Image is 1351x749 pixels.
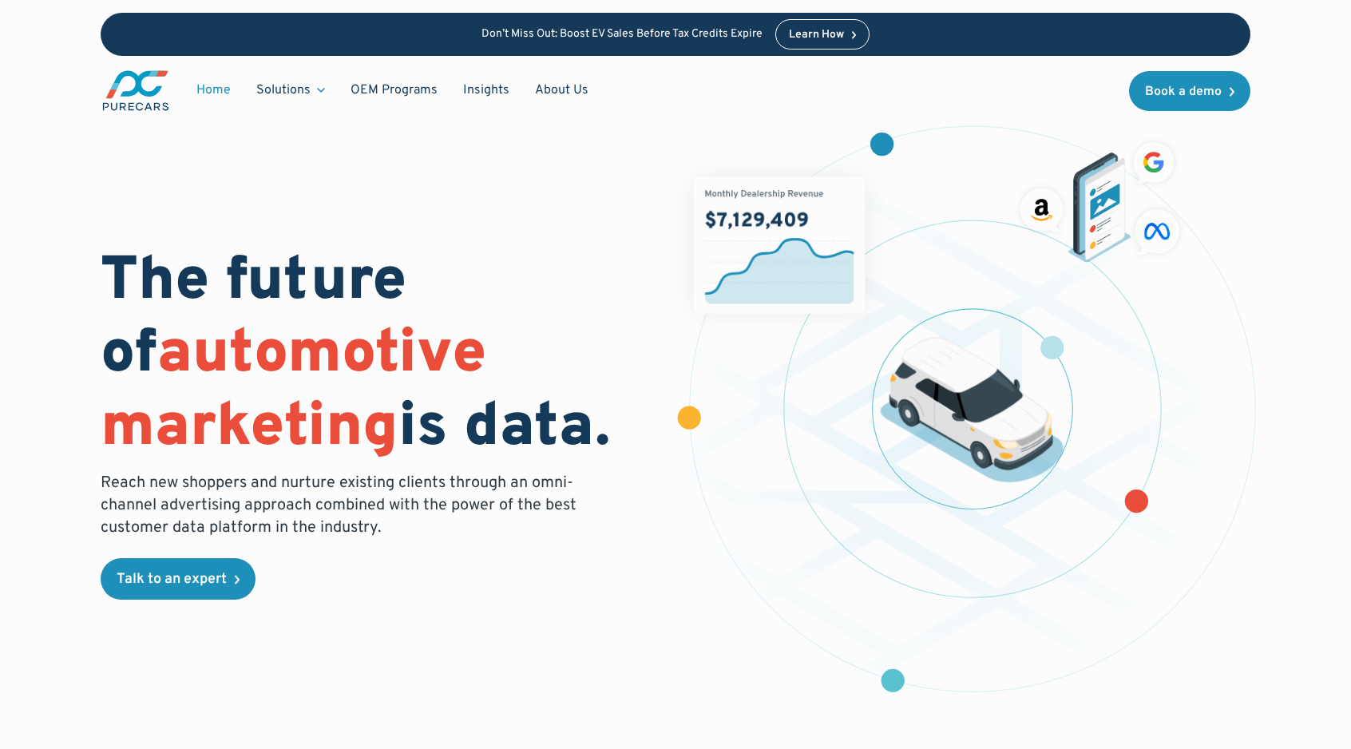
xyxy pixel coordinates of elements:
a: Book a demo [1129,71,1250,111]
img: ads on social media and advertising partners [1014,136,1186,262]
span: automotive marketing [101,317,486,466]
p: Don’t Miss Out: Boost EV Sales Before Tax Credits Expire [481,28,763,42]
a: Insights [450,75,522,105]
div: Solutions [256,81,311,99]
a: OEM Programs [338,75,450,105]
div: Learn How [789,30,844,41]
a: Talk to an expert [101,558,256,600]
div: Solutions [244,75,338,105]
img: purecars logo [101,69,171,113]
img: chart showing monthly dealership revenue of $7m [694,176,866,314]
a: About Us [522,75,601,105]
img: illustration of a vehicle [880,338,1064,483]
a: main [101,69,171,113]
a: Learn How [775,19,870,50]
p: Reach new shoppers and nurture existing clients through an omni-channel advertising approach comb... [101,472,586,539]
div: Talk to an expert [117,573,227,587]
h1: The future of is data. [101,247,656,466]
a: Home [184,75,244,105]
div: Book a demo [1145,85,1222,98]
